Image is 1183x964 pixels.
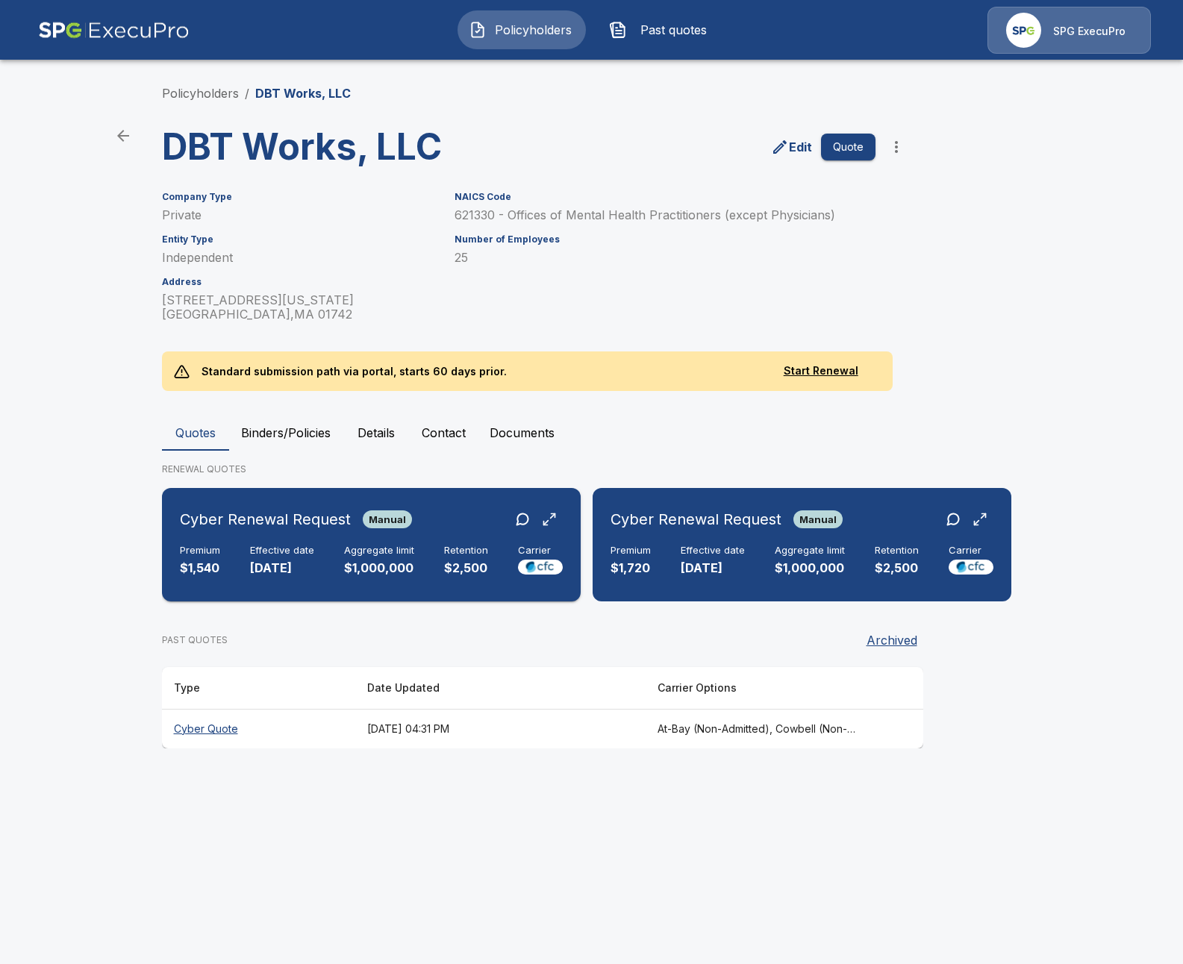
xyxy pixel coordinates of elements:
li: / [245,84,249,102]
div: policyholder tabs [162,415,1022,451]
h6: Cyber Renewal Request [611,507,781,531]
h6: Effective date [681,545,745,557]
p: [DATE] [681,560,745,577]
p: 25 [455,251,875,265]
a: edit [768,135,815,159]
button: Quote [821,134,875,161]
p: SPG ExecuPro [1053,24,1126,39]
th: Date Updated [355,667,646,710]
h6: Effective date [250,545,314,557]
th: Cyber Quote [162,709,355,748]
img: Agency Icon [1006,13,1041,48]
h6: Premium [611,545,651,557]
th: [DATE] 04:31 PM [355,709,646,748]
h6: Aggregate limit [775,545,845,557]
span: Policyholders [493,21,575,39]
p: $2,500 [444,560,488,577]
h3: DBT Works, LLC [162,126,531,168]
th: At-Bay (Non-Admitted), Cowbell (Non-Admitted), Cowbell (Admitted), Corvus Cyber (Non-Admitted), T... [646,709,872,748]
nav: breadcrumb [162,84,351,102]
span: Past quotes [633,21,715,39]
button: Binders/Policies [229,415,343,451]
img: AA Logo [38,7,190,54]
p: $1,540 [180,560,220,577]
p: DBT Works, LLC [255,84,351,102]
a: Policyholders [162,86,239,101]
p: Independent [162,251,437,265]
h6: Address [162,277,437,287]
button: Documents [478,415,566,451]
h6: NAICS Code [455,192,875,202]
p: $1,000,000 [344,560,414,577]
button: more [881,132,911,162]
h6: Premium [180,545,220,557]
p: [STREET_ADDRESS][US_STATE] [GEOGRAPHIC_DATA] , MA 01742 [162,293,437,322]
p: $2,500 [875,560,919,577]
p: Edit [789,138,812,156]
button: Quotes [162,415,229,451]
img: Carrier [518,560,563,575]
h6: Cyber Renewal Request [180,507,351,531]
p: $1,720 [611,560,651,577]
h6: Carrier [949,545,993,557]
button: Details [343,415,410,451]
h6: Number of Employees [455,234,875,245]
h6: Carrier [518,545,563,557]
p: RENEWAL QUOTES [162,463,1022,476]
p: PAST QUOTES [162,633,228,647]
th: Carrier Options [646,667,872,710]
span: Manual [363,513,412,525]
a: Agency IconSPG ExecuPro [987,7,1151,54]
a: back [108,121,138,151]
span: Manual [793,513,843,525]
p: 621330 - Offices of Mental Health Practitioners (except Physicians) [455,208,875,222]
h6: Company Type [162,192,437,202]
h6: Entity Type [162,234,437,245]
img: Past quotes Icon [609,21,627,39]
table: responsive table [162,667,923,748]
h6: Aggregate limit [344,545,414,557]
p: $1,000,000 [775,560,845,577]
button: Contact [410,415,478,451]
button: Past quotes IconPast quotes [598,10,726,49]
p: Private [162,208,437,222]
p: [DATE] [250,560,314,577]
p: Standard submission path via portal, starts 60 days prior. [190,351,519,391]
button: Policyholders IconPolicyholders [458,10,586,49]
img: Policyholders Icon [469,21,487,39]
img: Carrier [949,560,993,575]
button: Start Renewal [761,357,881,385]
h6: Retention [875,545,919,557]
h6: Retention [444,545,488,557]
th: Type [162,667,355,710]
button: Archived [861,625,923,655]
